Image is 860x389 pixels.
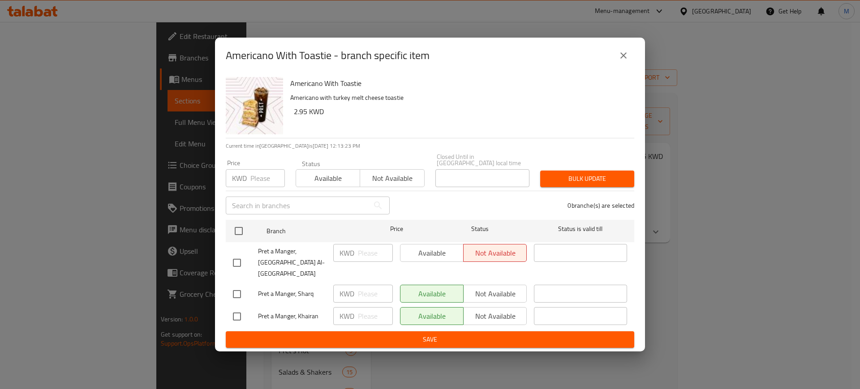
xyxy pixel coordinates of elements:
[540,171,634,187] button: Bulk update
[340,288,354,299] p: KWD
[340,248,354,258] p: KWD
[250,169,285,187] input: Please enter price
[534,223,627,235] span: Status is valid till
[233,334,627,345] span: Save
[226,331,634,348] button: Save
[364,172,421,185] span: Not available
[226,48,430,63] h2: Americano With Toastie - branch specific item
[360,169,424,187] button: Not available
[358,307,393,325] input: Please enter price
[267,226,360,237] span: Branch
[367,223,426,235] span: Price
[294,105,627,118] h6: 2.95 KWD
[290,77,627,90] h6: Americano With Toastie
[232,173,247,184] p: KWD
[568,201,634,210] p: 0 branche(s) are selected
[296,169,360,187] button: Available
[547,173,627,184] span: Bulk update
[258,288,326,299] span: Pret a Manger, Sharq
[258,311,326,322] span: Pret a Manger, Khairan
[290,92,627,103] p: Americano with turkey melt cheese toastie
[258,246,326,279] span: Pret a Manger, [GEOGRAPHIC_DATA] Al-[GEOGRAPHIC_DATA]
[340,311,354,321] p: KWD
[613,45,634,66] button: close
[358,244,393,262] input: Please enter price
[226,142,634,150] p: Current time in [GEOGRAPHIC_DATA] is [DATE] 12:13:23 PM
[226,77,283,134] img: Americano With Toastie
[434,223,527,235] span: Status
[300,172,357,185] span: Available
[226,197,369,214] input: Search in branches
[358,285,393,303] input: Please enter price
